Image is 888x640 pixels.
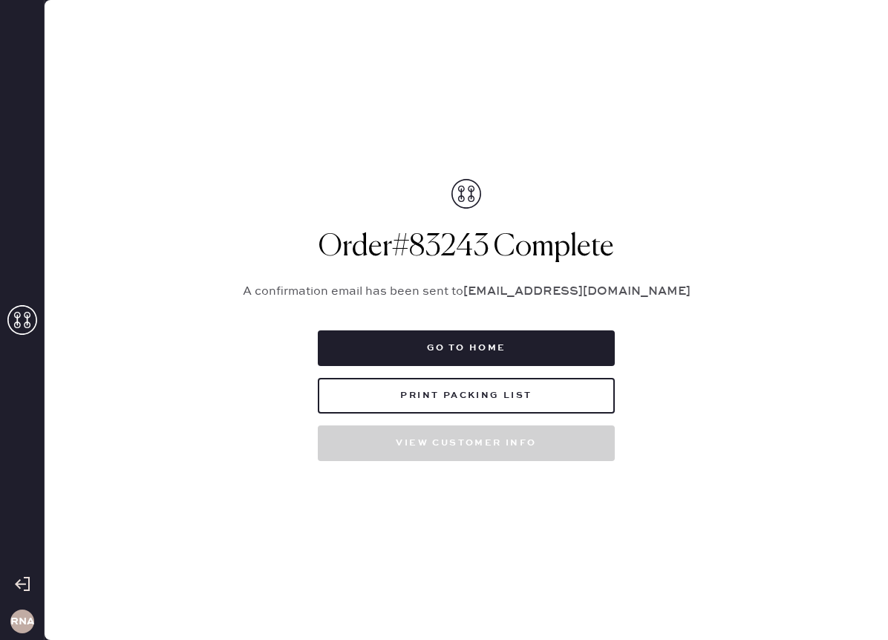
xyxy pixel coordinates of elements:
button: Go to home [318,330,615,366]
strong: [EMAIL_ADDRESS][DOMAIN_NAME] [463,284,691,298]
button: Print Packing List [318,378,615,414]
h3: RNA [10,616,34,627]
h1: Order # 83243 Complete [225,229,708,265]
p: A confirmation email has been sent to [225,283,708,301]
button: View customer info [318,425,615,461]
iframe: Front Chat [817,573,881,637]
